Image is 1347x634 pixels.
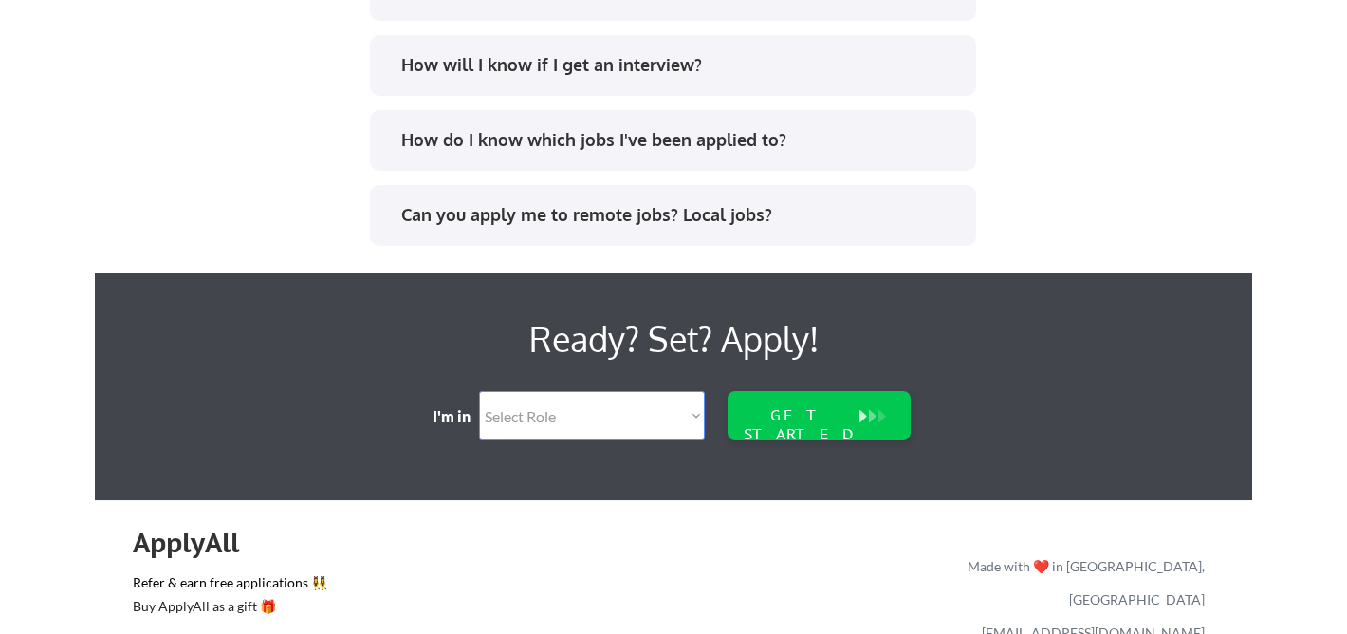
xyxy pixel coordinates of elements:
[133,600,323,613] div: Buy ApplyAll as a gift 🎁
[401,128,958,152] div: How do I know which jobs I've been applied to?
[360,311,987,366] div: Ready? Set? Apply!
[133,596,323,620] a: Buy ApplyAll as a gift 🎁
[133,527,261,559] div: ApplyAll
[740,406,861,442] div: GET STARTED
[401,203,958,227] div: Can you apply me to remote jobs? Local jobs?
[401,53,958,77] div: How will I know if I get an interview?
[433,406,484,427] div: I'm in
[133,576,571,596] a: Refer & earn free applications 👯‍♀️
[960,550,1205,616] div: Made with ❤️ in [GEOGRAPHIC_DATA], [GEOGRAPHIC_DATA]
